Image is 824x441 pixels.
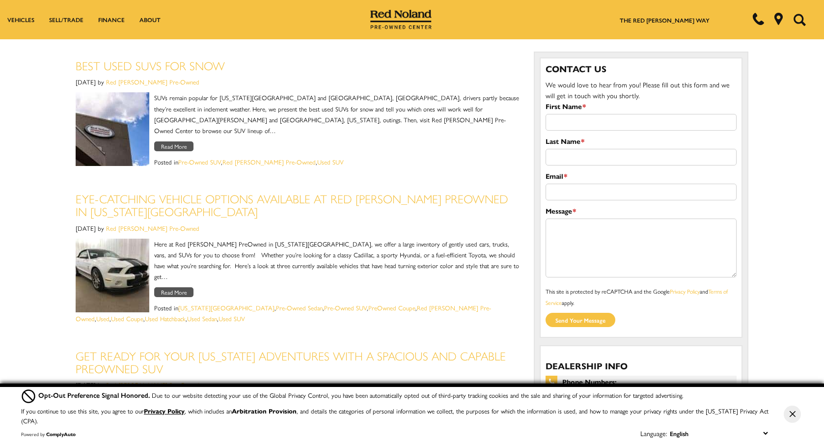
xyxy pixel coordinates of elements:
[178,157,221,166] a: Pre-Owned SUV
[96,314,110,323] a: Used
[154,287,193,297] a: Read More
[620,16,710,25] a: The Red [PERSON_NAME] Way
[187,314,217,323] a: Used Sedan
[21,431,76,437] div: Powered by
[46,431,76,438] a: ComplyAuto
[38,390,683,400] div: Due to our website detecting your use of the Global Privacy Control, you have been automatically ...
[370,10,432,29] img: Red Noland Pre-Owned
[76,157,519,167] div: Posted in , ,
[76,239,149,312] img: 2014 Ford Mustang Shelby GT 500
[546,361,737,371] h3: Dealership Info
[76,380,96,389] span: [DATE]
[76,303,519,324] div: Posted in , , , , , , , , ,
[98,223,104,233] span: by
[76,239,519,282] p: Here at Red [PERSON_NAME] PreOwned in [US_STATE][GEOGRAPHIC_DATA], we offer a large inventory of ...
[790,0,809,39] button: Open the search field
[546,376,737,387] span: Phone Numbers:
[667,428,770,439] select: Language Select
[106,223,199,233] a: Red [PERSON_NAME] Pre-Owned
[370,13,432,23] a: Red Noland Pre-Owned
[76,347,506,377] a: Get Ready for Your [US_STATE] Adventures With a Spacious and Capable PreOwned SUV
[76,92,519,136] p: SUVs remain popular for [US_STATE][GEOGRAPHIC_DATA] and [GEOGRAPHIC_DATA], [GEOGRAPHIC_DATA], dri...
[178,303,275,312] a: [US_STATE][GEOGRAPHIC_DATA]
[76,77,96,86] span: [DATE]
[546,63,737,74] h3: Contact Us
[106,77,199,86] a: Red [PERSON_NAME] Pre-Owned
[106,380,199,389] a: Red [PERSON_NAME] Pre-Owned
[232,406,297,415] strong: Arbitration Provision
[640,430,667,437] div: Language:
[76,223,96,233] span: [DATE]
[546,287,728,307] small: This site is protected by reCAPTCHA and the Google and apply.
[145,314,186,323] a: Used Hatchback
[76,190,508,220] a: Eye-Catching Vehicle Options Available at Red [PERSON_NAME] PreOwned in [US_STATE][GEOGRAPHIC_DATA]
[144,406,185,415] a: Privacy Policy
[21,406,769,425] p: If you continue to use this site, you agree to our , which includes an , and details the categori...
[368,303,415,312] a: PreOwned Coupe
[317,157,344,166] a: Used SUV
[76,57,225,74] a: Best Used SUVs for Snow
[784,406,801,423] button: Close Button
[276,303,323,312] a: Pre-Owned Sedan
[670,287,700,296] a: Privacy Policy
[154,141,193,151] a: Read More
[546,80,730,100] span: We would love to hear from you! Please fill out this form and we will get in touch with you shortly.
[76,92,149,166] img: Best Used SUVs for Snow Colorado Springs CO
[111,314,143,323] a: Used Coupe
[546,313,615,327] input: Send your message
[219,314,245,323] a: Used SUV
[546,170,567,181] label: Email
[98,380,104,389] span: by
[38,390,152,400] span: Opt-Out Preference Signal Honored .
[546,287,728,307] a: Terms of Service
[546,205,576,216] label: Message
[546,136,584,146] label: Last Name
[324,303,367,312] a: Pre-Owned SUV
[222,157,316,166] a: Red [PERSON_NAME] Pre-Owned
[98,77,104,86] span: by
[546,101,586,111] label: First Name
